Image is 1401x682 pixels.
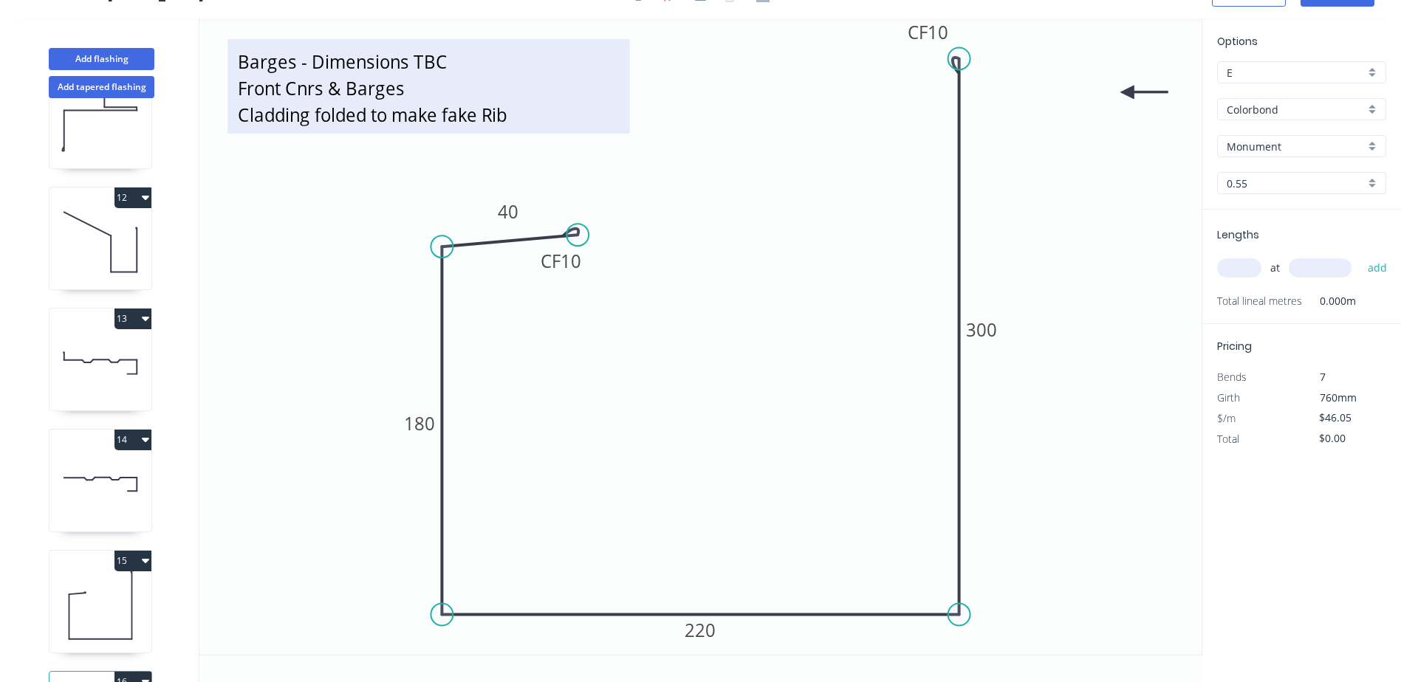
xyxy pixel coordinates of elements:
tspan: 40 [498,199,518,224]
span: Lengths [1217,227,1259,242]
input: Material [1227,102,1365,117]
span: Options [1217,34,1258,49]
tspan: 10 [928,20,948,44]
textarea: Barges - Dimensions TBC Front Cnrs & Barges Cladding folded to make fake Rib [235,46,622,126]
span: 760mm [1320,390,1357,404]
input: Colour [1227,139,1365,154]
span: Total [1217,432,1239,446]
tspan: 180 [404,411,435,435]
button: 14 [114,430,151,450]
button: 12 [114,187,151,208]
tspan: 300 [966,317,997,342]
tspan: 10 [561,249,581,273]
button: Add flashing [49,48,154,70]
button: add [1360,255,1395,280]
tspan: CF [908,20,928,44]
tspan: 220 [685,618,716,642]
span: Pricing [1217,339,1252,354]
button: 15 [114,551,151,571]
tspan: CF [541,249,561,273]
button: 13 [114,309,151,329]
input: Price level [1227,65,1365,80]
span: $/m [1217,411,1236,425]
span: Total lineal metres [1217,291,1302,311]
span: at [1270,258,1280,278]
button: Add tapered flashing [49,76,154,98]
span: Girth [1217,390,1240,404]
span: Bends [1217,370,1247,384]
input: Thickness [1227,176,1365,191]
span: 0.000m [1302,291,1356,311]
span: 7 [1320,370,1326,384]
